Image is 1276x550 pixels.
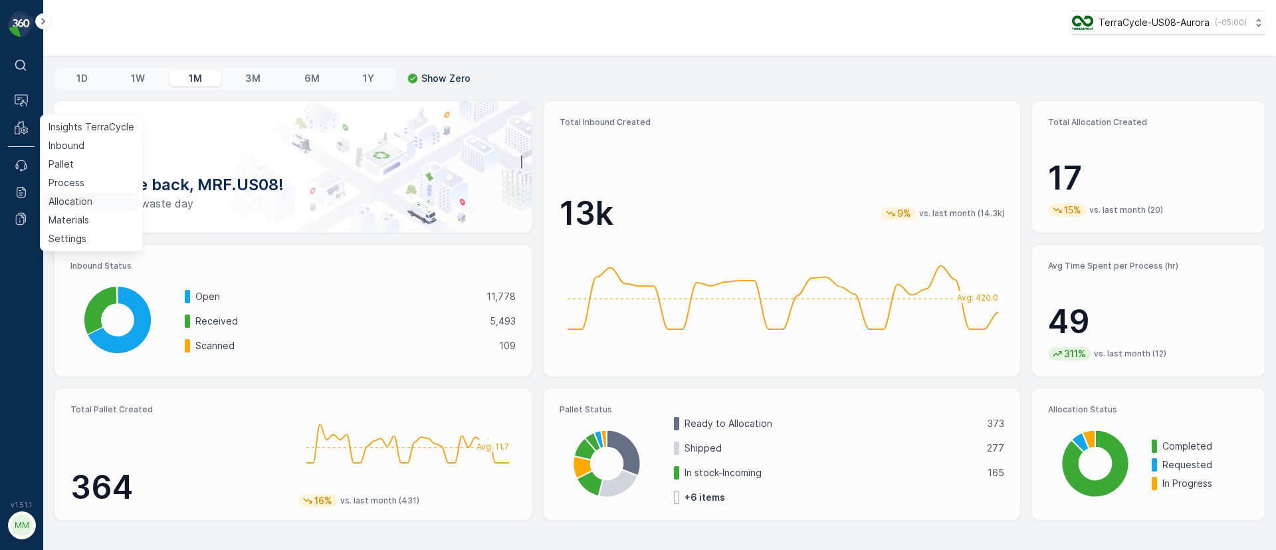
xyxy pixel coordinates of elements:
[70,261,516,271] p: Inbound Status
[499,339,516,352] p: 109
[987,442,1004,455] p: 277
[76,72,88,85] p: 1D
[1089,205,1163,215] p: vs. last month (20)
[560,117,1005,128] p: Total Inbound Created
[1162,440,1249,453] p: Completed
[421,72,471,85] p: Show Zero
[685,491,725,504] p: + 6 items
[1162,458,1249,472] p: Requested
[1048,404,1249,415] p: Allocation Status
[313,494,334,507] p: 16%
[1072,15,1093,30] img: image_ci7OI47.png
[304,72,320,85] p: 6M
[70,468,288,507] p: 364
[1215,17,1247,28] p: ( -05:00 )
[1063,204,1083,217] p: 15%
[195,315,481,328] p: Received
[195,339,490,352] p: Scanned
[76,196,510,211] p: Have a zero-waste day
[340,495,419,506] p: vs. last month (431)
[1048,261,1249,271] p: Avg Time Spent per Process (hr)
[988,417,1004,430] p: 373
[685,442,979,455] p: Shipped
[1162,477,1249,490] p: In Progress
[70,404,288,415] p: Total Pallet Created
[1094,348,1166,359] p: vs. last month (12)
[1048,302,1249,342] p: 49
[8,11,35,37] img: logo
[8,511,35,539] button: MM
[919,208,1005,219] p: vs. last month (14.3k)
[1048,158,1249,198] p: 17
[685,417,980,430] p: Ready to Allocation
[560,194,613,233] p: 13k
[76,174,510,196] p: Welcome back, MRF.US08!
[988,466,1004,480] p: 165
[363,72,374,85] p: 1Y
[560,404,1005,415] p: Pallet Status
[486,290,516,303] p: 11,778
[685,466,980,480] p: In stock-Incoming
[1072,11,1265,35] button: TerraCycle-US08-Aurora(-05:00)
[195,290,478,303] p: Open
[8,501,35,509] span: v 1.51.1
[896,207,912,220] p: 9%
[245,72,261,85] p: 3M
[490,315,516,328] p: 5,493
[1063,347,1087,360] p: 311%
[131,72,145,85] p: 1W
[1099,16,1210,29] p: TerraCycle-US08-Aurora
[1048,117,1249,128] p: Total Allocation Created
[189,72,202,85] p: 1M
[11,515,33,536] div: MM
